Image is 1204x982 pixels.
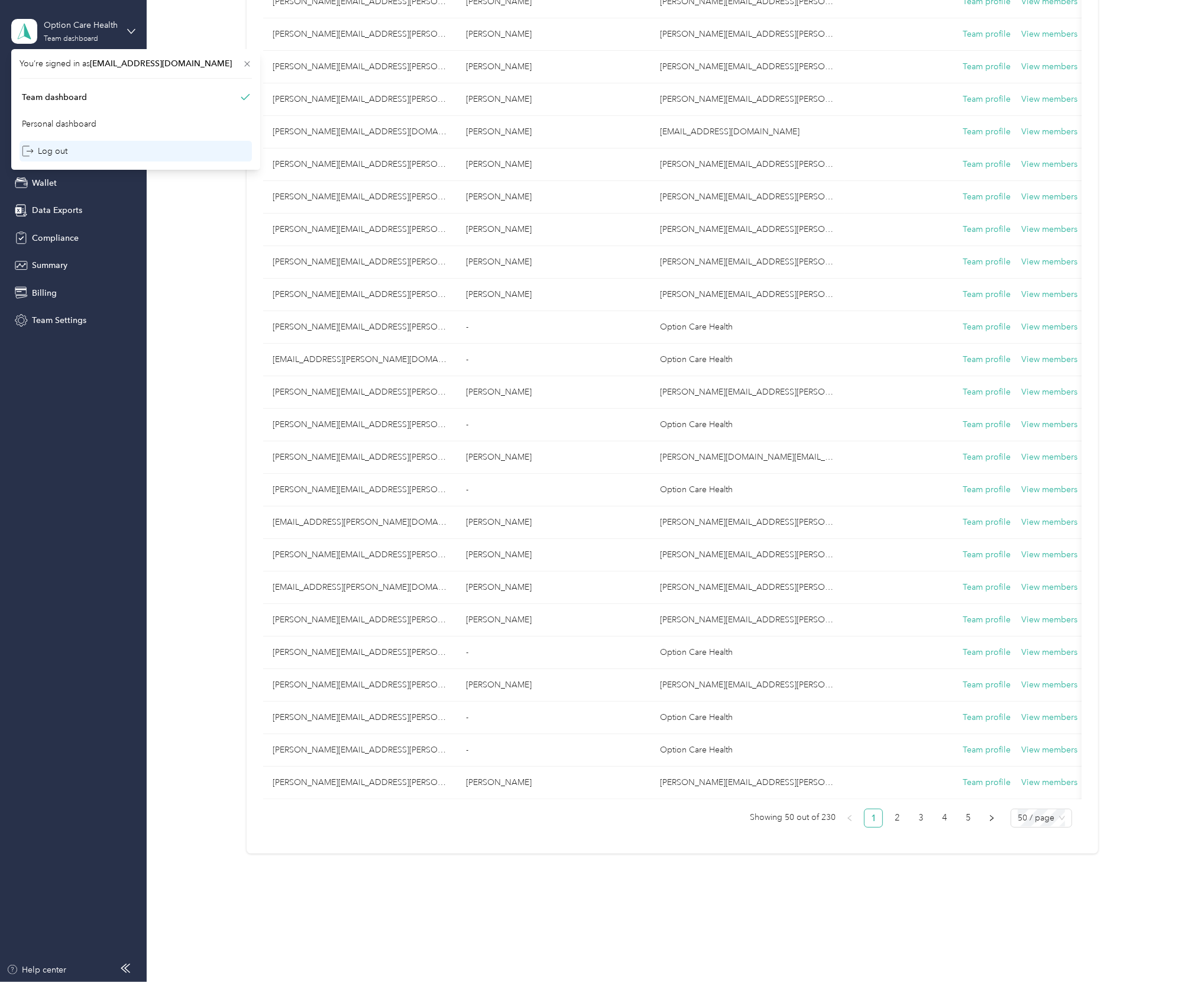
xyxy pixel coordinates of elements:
[263,279,457,311] td: matthew.juillerat@optioncare.com
[963,60,1011,73] button: Team profile
[935,809,954,828] li: 4
[1021,451,1077,464] button: View members
[467,548,642,561] p: [PERSON_NAME]
[467,712,469,722] span: -
[750,809,836,826] span: Showing 50 out of 230
[650,344,844,376] td: Option Care Health
[1021,548,1077,561] button: View members
[650,474,844,506] td: Option Care Health
[90,59,232,69] span: [EMAIL_ADDRESS][DOMAIN_NAME]
[457,311,651,344] td: -
[467,647,469,657] span: -
[263,539,457,571] td: rachel.shaull@optioncare.com
[32,204,82,217] span: Data Exports
[1021,288,1077,301] button: View members
[457,409,651,441] td: -
[467,223,642,236] p: [PERSON_NAME]
[982,809,1001,828] button: right
[1021,483,1077,496] button: View members
[888,809,906,827] a: 2
[865,809,882,827] a: 1
[1021,190,1077,203] button: View members
[1021,581,1077,594] button: View members
[457,637,651,669] td: -
[963,711,1011,724] button: Team profile
[650,441,844,474] td: laura.rogers@optioncare.com
[963,776,1011,789] button: Team profile
[32,259,67,272] span: Summary
[650,51,844,83] td: paige.luebbert@optioncare.com
[467,581,642,594] p: [PERSON_NAME]
[963,158,1011,171] button: Team profile
[963,581,1011,594] button: Team profile
[963,646,1011,659] button: Team profile
[1021,223,1077,236] button: View members
[263,376,457,409] td: tina.morris@optioncare.com
[263,83,457,116] td: linda.allan@optioncare.com
[650,83,844,116] td: amanda.lako@optioncare.com
[1018,809,1065,827] span: 50 / page
[457,474,651,506] td: -
[650,116,844,148] td: tbelanger@optioncare.com
[846,815,853,822] span: left
[457,734,651,767] td: -
[963,321,1011,334] button: Team profile
[650,279,844,311] td: benson.yang@optioncare.com
[263,441,457,474] td: nancy.kamakaris@optioncare.com
[467,776,642,789] p: [PERSON_NAME]
[467,451,642,464] p: [PERSON_NAME]
[959,809,977,827] a: 5
[650,311,844,344] td: Option Care Health
[650,539,844,571] td: heather.clayton@optioncare.com
[467,613,642,626] p: [PERSON_NAME]
[888,809,907,828] li: 2
[840,809,859,828] li: Previous Page
[32,232,79,244] span: Compliance
[1021,744,1077,757] button: View members
[1021,711,1077,724] button: View members
[44,19,118,31] div: Option Care Health
[467,322,469,332] span: -
[263,604,457,637] td: elizabeth.buenrostro@optioncare.com
[911,809,930,828] li: 3
[467,354,469,364] span: -
[840,809,859,828] button: left
[457,344,651,376] td: -
[7,964,67,976] button: Help center
[1021,125,1077,138] button: View members
[963,483,1011,496] button: Team profile
[467,516,642,529] p: [PERSON_NAME]
[22,118,96,130] div: Personal dashboard
[963,679,1011,692] button: Team profile
[963,744,1011,757] button: Team profile
[32,287,57,299] span: Billing
[32,314,86,327] span: Team Settings
[864,809,883,828] li: 1
[263,311,457,344] td: nancy.shepard@optioncare.com
[936,809,953,827] a: 4
[263,51,457,83] td: megan.breshears@optioncare.com
[963,353,1011,366] button: Team profile
[912,809,930,827] a: 3
[1021,353,1077,366] button: View members
[963,548,1011,561] button: Team profile
[650,376,844,409] td: jason.niemann@optioncare.com
[1021,386,1077,399] button: View members
[263,344,457,376] td: heather.kemp@optioncare.com
[963,190,1011,203] button: Team profile
[963,386,1011,399] button: Team profile
[467,386,642,399] p: [PERSON_NAME]
[44,35,98,43] div: Team dashboard
[1021,679,1077,692] button: View members
[963,288,1011,301] button: Team profile
[959,809,978,828] li: 5
[32,177,57,189] span: Wallet
[263,637,457,669] td: nichole.mckinney@optioncare.com
[263,116,457,148] td: erikka.marsicola@optioncare.com
[467,60,642,73] p: [PERSON_NAME]
[1011,809,1072,828] div: Page Size
[263,767,457,799] td: diana.chavez@optioncare.com
[263,246,457,279] td: brandon.meadors@optioncare.com
[1021,256,1077,269] button: View members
